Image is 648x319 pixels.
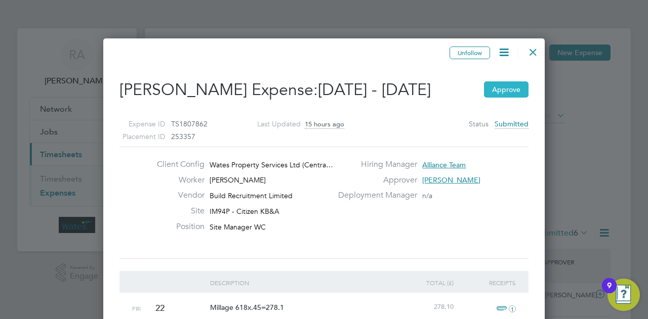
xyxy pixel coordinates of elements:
[132,304,141,312] span: Fri
[149,221,205,232] label: Position
[469,118,489,130] label: Status
[149,175,205,186] label: Worker
[171,132,195,141] span: 253357
[332,175,417,186] label: Approver
[119,79,529,101] h2: [PERSON_NAME] Expense:
[607,286,612,299] div: 9
[149,206,205,216] label: Site
[149,159,205,170] label: Client Config
[456,271,518,294] div: Receipts
[107,130,165,143] label: Placement ID
[210,207,279,216] span: IM94P - Citizen KB&A
[495,119,529,129] span: Submitted
[434,302,454,311] span: 278.10
[332,159,417,170] label: Hiring Manager
[210,191,293,200] span: Build Recruitment Limited
[332,190,417,201] label: Deployment Manager
[210,175,266,185] span: [PERSON_NAME]
[149,190,205,201] label: Vendor
[155,303,165,313] span: 22
[422,191,432,200] span: n/a
[208,271,394,294] div: Description
[607,279,640,311] button: Open Resource Center, 9 new notifications
[210,160,333,169] span: Wates Property Services Ltd (Centra…
[450,47,490,60] button: Unfollow
[422,160,466,169] span: Alliance Team
[242,118,301,130] label: Last Updated
[210,303,284,312] span: Millage 618x.45=278.1
[305,120,344,129] span: 15 hours ago
[394,271,456,294] div: Total (£)
[171,119,208,128] span: TS1807862
[318,80,431,100] span: [DATE] - [DATE]
[422,175,480,185] span: [PERSON_NAME]
[210,222,266,232] span: Site Manager WC
[107,118,165,130] label: Expense ID
[509,305,516,312] i: 1
[484,81,529,98] button: Approve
